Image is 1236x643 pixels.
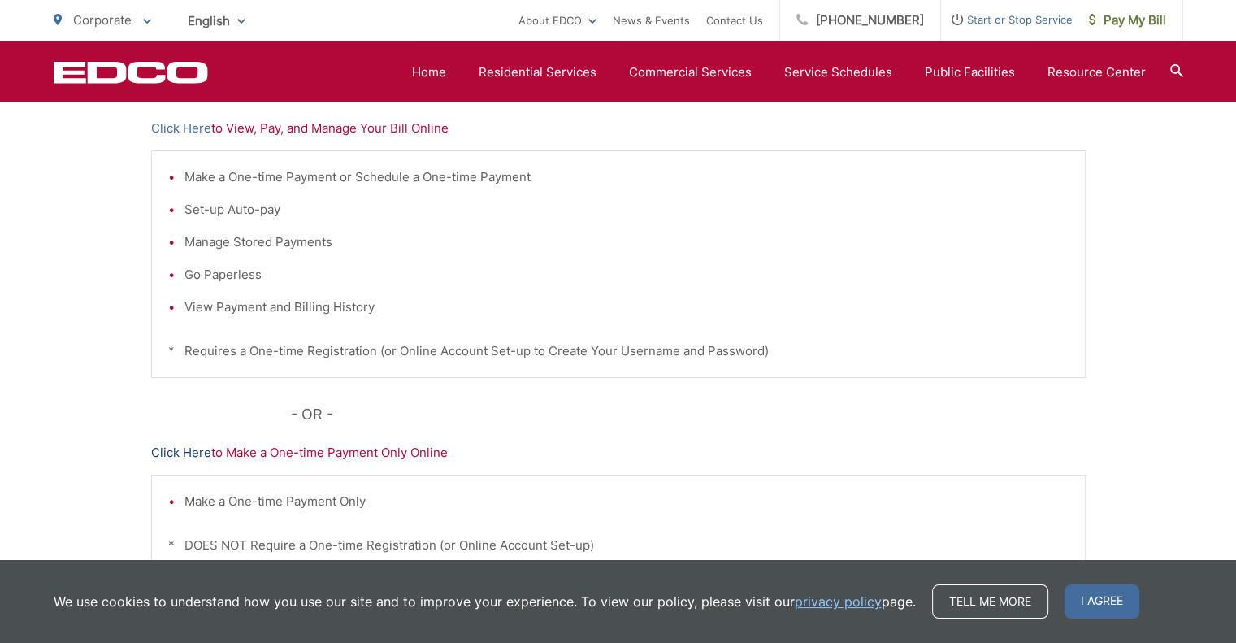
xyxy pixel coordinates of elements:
[291,402,1086,427] p: - OR -
[184,265,1069,285] li: Go Paperless
[168,341,1069,361] p: * Requires a One-time Registration (or Online Account Set-up to Create Your Username and Password)
[184,232,1069,252] li: Manage Stored Payments
[925,63,1015,82] a: Public Facilities
[151,443,1086,463] p: to Make a One-time Payment Only Online
[151,119,1086,138] p: to View, Pay, and Manage Your Bill Online
[1065,584,1139,619] span: I agree
[151,119,211,138] a: Click Here
[1047,63,1146,82] a: Resource Center
[176,7,258,35] span: English
[412,63,446,82] a: Home
[151,443,211,463] a: Click Here
[613,11,690,30] a: News & Events
[168,536,1069,555] p: * DOES NOT Require a One-time Registration (or Online Account Set-up)
[795,592,882,611] a: privacy policy
[54,592,916,611] p: We use cookies to understand how you use our site and to improve your experience. To view our pol...
[1089,11,1166,30] span: Pay My Bill
[784,63,892,82] a: Service Schedules
[518,11,596,30] a: About EDCO
[706,11,763,30] a: Contact Us
[184,200,1069,219] li: Set-up Auto-pay
[73,12,132,28] span: Corporate
[184,298,1069,317] li: View Payment and Billing History
[184,492,1069,511] li: Make a One-time Payment Only
[629,63,752,82] a: Commercial Services
[932,584,1048,619] a: Tell me more
[54,61,208,84] a: EDCD logo. Return to the homepage.
[184,167,1069,187] li: Make a One-time Payment or Schedule a One-time Payment
[479,63,596,82] a: Residential Services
